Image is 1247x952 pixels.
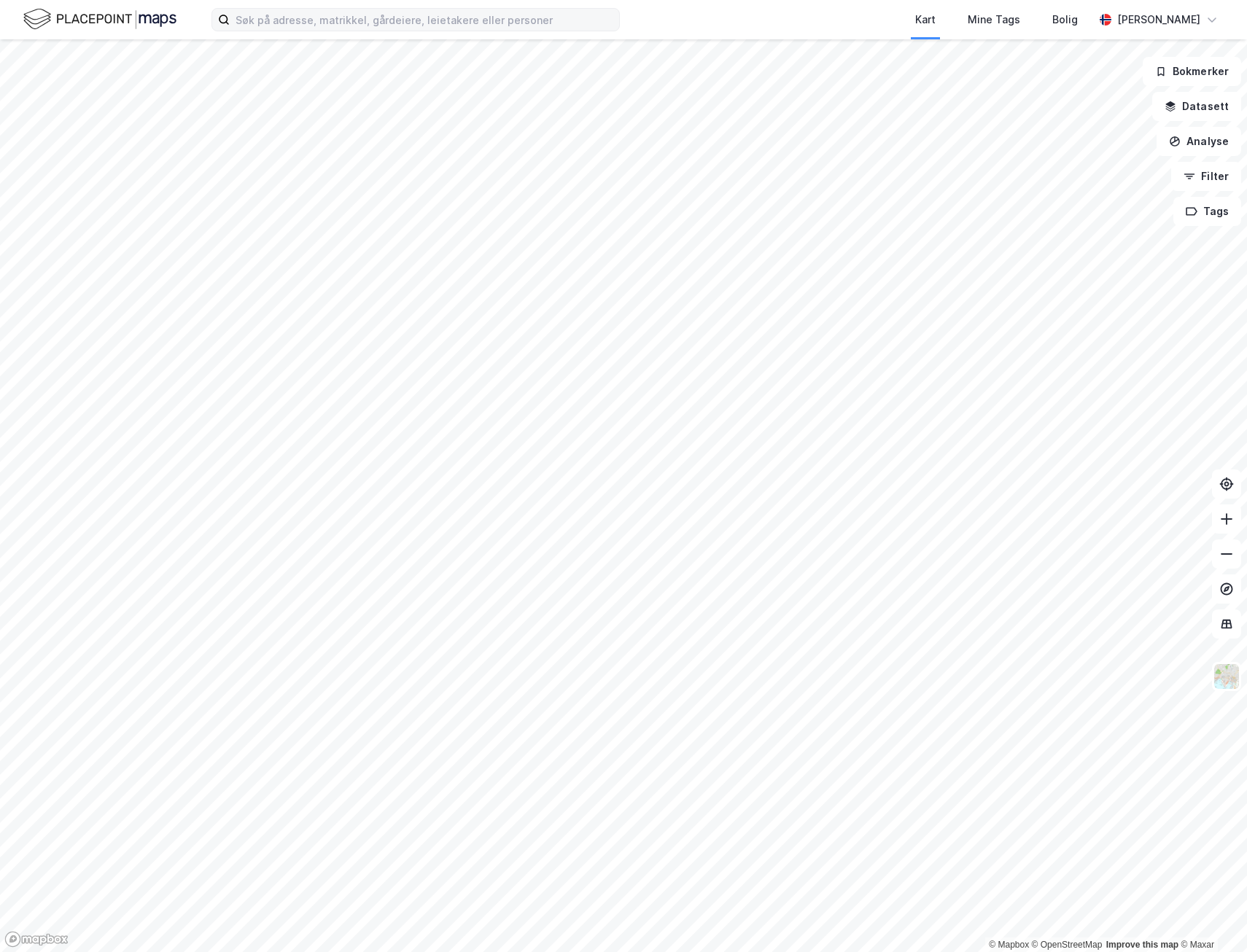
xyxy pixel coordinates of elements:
[915,11,936,28] div: Kart
[23,7,176,32] img: logo.f888ab2527a4732fd821a326f86c7f29.svg
[1052,11,1078,28] div: Bolig
[968,11,1020,28] div: Mine Tags
[1117,11,1200,28] div: [PERSON_NAME]
[1174,882,1247,952] iframe: Chat Widget
[230,9,619,31] input: Søk på adresse, matrikkel, gårdeiere, leietakere eller personer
